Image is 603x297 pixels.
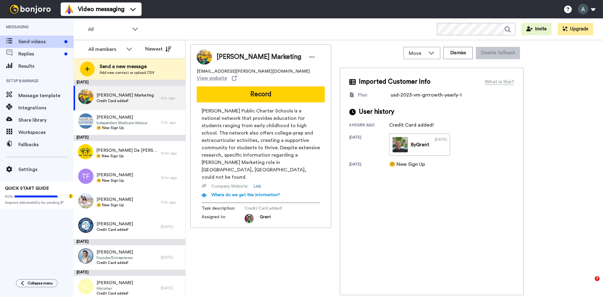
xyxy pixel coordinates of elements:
[389,134,450,156] a: ByGrant[DATE]
[18,92,74,99] span: Message template
[161,255,182,260] div: [DATE]
[18,63,74,70] span: Results
[411,141,429,148] div: By Grant
[88,46,123,53] div: All members
[100,63,154,70] span: Send a new message
[211,183,248,189] span: Company Website :
[97,120,147,125] span: Independent Medicare Advisor
[202,107,320,181] span: [PERSON_NAME] Public Charter Schools is a national network that provides education for students r...
[161,151,182,156] div: 10 hr. ago
[359,107,394,116] span: User history
[28,281,53,286] span: Collapse menu
[358,91,367,99] div: Plan
[74,135,185,141] div: [DATE]
[97,203,133,208] span: 🤗 New Sign Up
[97,221,133,227] span: [PERSON_NAME]
[74,80,185,86] div: [DATE]
[197,86,325,102] button: Record
[68,193,74,199] div: Tooltip anchor
[18,166,74,173] span: Settings
[97,172,133,178] span: [PERSON_NAME]
[97,178,133,183] span: 🤗 New Sign Up
[245,214,254,223] img: 3183ab3e-59ed-45f6-af1c-10226f767056-1659068401.jpg
[485,78,514,86] div: What is this?
[74,270,185,276] div: [DATE]
[595,276,600,281] span: 7
[161,200,182,205] div: 11 hr. ago
[18,50,62,58] span: Replies
[161,96,182,101] div: 5 hr. ago
[260,214,271,223] span: Grant
[349,135,389,156] div: [DATE]
[197,74,237,82] a: View website
[18,141,74,148] span: Fallbacks
[161,286,182,291] div: [DATE]
[97,260,133,265] span: Credit Card added!
[211,193,280,197] span: Where do we get this information?
[202,214,245,223] span: Assigned to:
[18,116,74,124] span: Share library
[349,123,389,129] div: 5 hours ago
[7,5,53,13] img: bj-logo-header-white.svg
[16,279,58,287] button: Collapse menu
[78,248,93,264] img: 1a64ee0a-9f15-4229-8f4c-77cd61b24cd9.jpg
[100,70,154,75] span: Add new contact or upload CSV
[18,129,74,136] span: Workspaces
[64,4,74,14] img: vm-color.svg
[5,200,69,205] span: Improve deliverability by sending [PERSON_NAME]’s from your own email
[97,98,154,103] span: Credit Card added!
[161,175,182,180] div: 10 hr. ago
[74,239,185,245] div: [DATE]
[88,26,129,33] span: All
[97,227,133,232] span: Credit Card added!
[202,205,245,211] span: Task description :
[97,280,133,286] span: [PERSON_NAME]
[349,162,389,168] div: [DATE]
[389,121,434,129] div: Credit Card added!
[161,120,182,125] div: 7 hr. ago
[393,137,408,152] img: 9a0c8ade-86e6-4e02-9ad9-79e966d3839e-thumb.jpg
[217,52,301,62] span: [PERSON_NAME] Marketing
[78,89,93,104] img: 601070ef-aeb2-4cf9-90ab-f5514b318379.jpg
[389,161,425,168] div: 🤗 New Sign Up
[97,125,147,130] span: 🤗 New Sign Up
[78,218,93,233] img: 2feff6e9-61e3-4379-835e-8d8c7229ce7e.png
[245,205,303,211] span: Credit Card added!
[97,255,133,260] span: Founder/Entrepreneur
[435,137,447,152] div: [DATE]
[97,291,133,296] span: Credit Card added!
[78,193,93,208] img: dc864eef-3343-4923-8d84-fcc3e0f00c0e.jpg
[5,194,13,199] span: 80%
[96,147,158,154] span: [PERSON_NAME] De [PERSON_NAME]
[97,286,133,291] span: Historian
[443,47,473,59] button: Dismiss
[78,279,93,294] img: lc.png
[96,154,158,158] span: 🤗 New Sign Up
[97,92,154,98] span: [PERSON_NAME] Marketing
[97,249,133,255] span: [PERSON_NAME]
[582,276,597,291] iframe: Intercom live chat
[18,38,62,45] span: Send videos
[409,50,425,57] span: Move
[161,224,182,229] div: [DATE]
[558,23,593,35] button: Upgrade
[359,77,430,86] span: Imported Customer Info
[18,104,74,112] span: Integrations
[78,144,93,159] img: 907e54f4-90d5-4232-a6d4-480a2c906a6b.png
[97,196,133,203] span: [PERSON_NAME]
[253,183,261,189] a: Link
[391,93,462,97] span: usd-2023-vm-grrrowth-yearly-1
[197,74,227,82] span: View website
[141,43,176,55] button: Newest
[78,169,93,184] img: tf.png
[97,114,147,120] span: [PERSON_NAME]
[78,113,93,129] img: 9dfdd9e0-81e7-423d-8e5a-a12117e7cba9.png
[521,23,552,35] button: Invite
[5,186,49,191] span: QUICK START GUIDE
[78,5,124,13] span: Video messaging
[197,68,310,74] span: [EMAIL_ADDRESS][PERSON_NAME][DOMAIN_NAME]
[476,47,520,59] button: Disable fallback
[197,49,212,65] img: Image of KIPP Marketing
